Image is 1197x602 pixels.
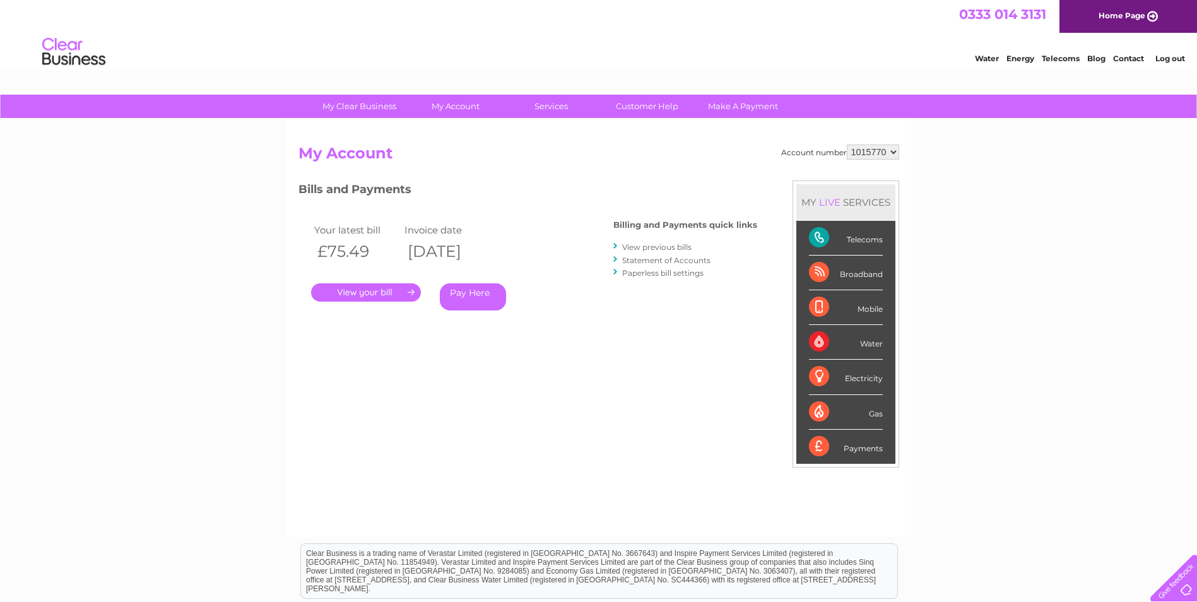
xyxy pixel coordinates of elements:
[1087,54,1106,63] a: Blog
[403,95,507,118] a: My Account
[1006,54,1034,63] a: Energy
[959,6,1046,22] a: 0333 014 3131
[809,256,883,290] div: Broadband
[1155,54,1185,63] a: Log out
[622,268,704,278] a: Paperless bill settings
[622,242,692,252] a: View previous bills
[440,283,506,310] a: Pay Here
[298,180,757,203] h3: Bills and Payments
[1113,54,1144,63] a: Contact
[298,145,899,168] h2: My Account
[817,196,843,208] div: LIVE
[311,283,421,302] a: .
[301,7,897,61] div: Clear Business is a trading name of Verastar Limited (registered in [GEOGRAPHIC_DATA] No. 3667643...
[311,221,402,239] td: Your latest bill
[809,395,883,430] div: Gas
[809,221,883,256] div: Telecoms
[613,220,757,230] h4: Billing and Payments quick links
[307,95,411,118] a: My Clear Business
[622,256,711,265] a: Statement of Accounts
[809,360,883,394] div: Electricity
[796,184,895,220] div: MY SERVICES
[401,221,492,239] td: Invoice date
[499,95,603,118] a: Services
[311,239,402,264] th: £75.49
[595,95,699,118] a: Customer Help
[691,95,795,118] a: Make A Payment
[42,33,106,71] img: logo.png
[809,325,883,360] div: Water
[401,239,492,264] th: [DATE]
[781,145,899,160] div: Account number
[1042,54,1080,63] a: Telecoms
[975,54,999,63] a: Water
[809,290,883,325] div: Mobile
[809,430,883,464] div: Payments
